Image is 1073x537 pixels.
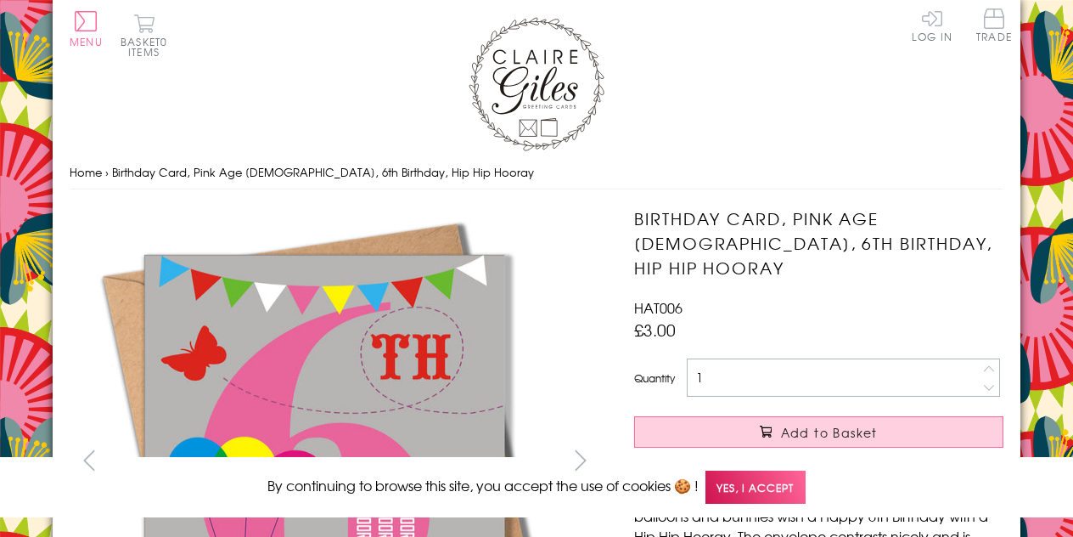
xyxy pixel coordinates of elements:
[469,17,604,151] img: Claire Giles Greetings Cards
[70,155,1003,190] nav: breadcrumbs
[121,14,167,57] button: Basket0 items
[634,416,1003,448] button: Add to Basket
[705,471,806,504] span: Yes, I accept
[70,164,102,180] a: Home
[781,424,878,441] span: Add to Basket
[128,34,167,59] span: 0 items
[562,441,600,479] button: next
[634,297,683,318] span: HAT006
[976,8,1012,42] span: Trade
[112,164,534,180] span: Birthday Card, Pink Age [DEMOGRAPHIC_DATA], 6th Birthday, Hip Hip Hooray
[912,8,952,42] a: Log In
[634,206,1003,280] h1: Birthday Card, Pink Age [DEMOGRAPHIC_DATA], 6th Birthday, Hip Hip Hooray
[105,164,109,180] span: ›
[634,370,675,386] label: Quantity
[976,8,1012,45] a: Trade
[70,441,108,479] button: prev
[634,318,676,342] span: £3.00
[70,11,103,47] button: Menu
[70,34,103,49] span: Menu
